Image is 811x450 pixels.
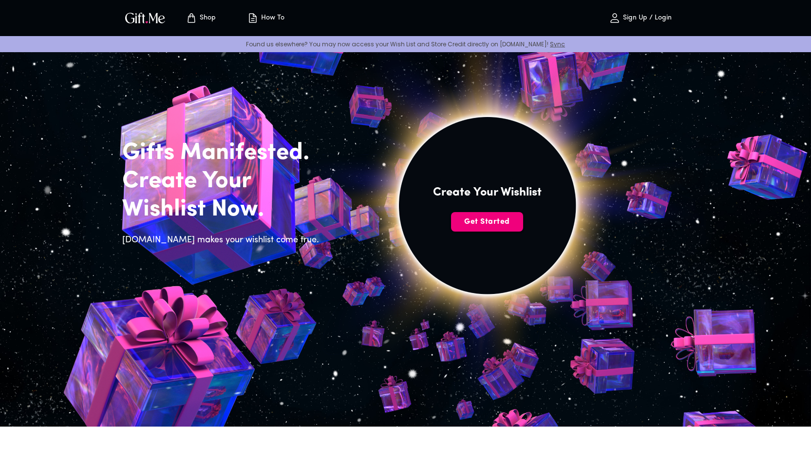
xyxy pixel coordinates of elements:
button: Store page [174,2,227,34]
button: How To [239,2,293,34]
button: GiftMe Logo [122,12,168,24]
h4: Create Your Wishlist [433,185,542,200]
img: hero_sun.png [268,8,706,425]
button: Get Started [451,212,523,232]
h2: Gifts Manifested. [122,139,325,167]
img: how-to.svg [247,12,259,24]
p: Shop [197,14,216,22]
p: How To [259,14,284,22]
a: Sync [550,40,565,48]
span: Get Started [451,216,523,227]
p: Found us elsewhere? You may now access your Wish List and Store Credit directly on [DOMAIN_NAME]! [8,40,803,48]
p: Sign Up / Login [621,14,672,22]
h2: Wishlist Now. [122,196,325,224]
h6: [DOMAIN_NAME] makes your wishlist come true. [122,234,325,247]
img: GiftMe Logo [123,11,167,25]
h2: Create Your [122,167,325,196]
button: Sign Up / Login [592,2,689,34]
